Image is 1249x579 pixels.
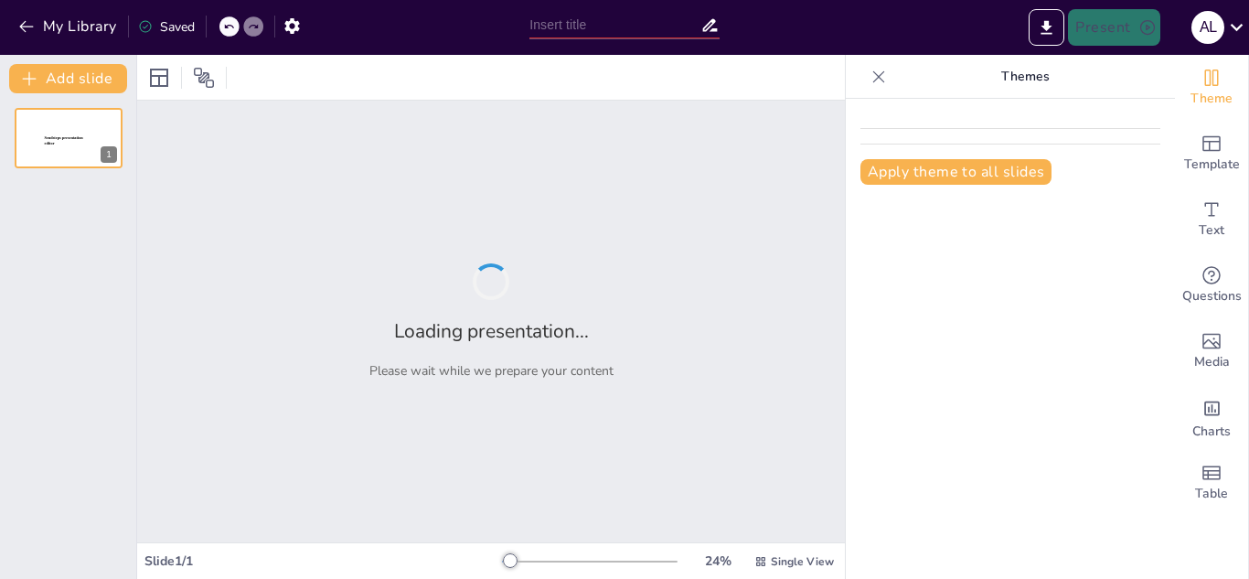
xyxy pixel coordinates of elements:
[15,108,123,168] div: 1
[14,12,124,41] button: My Library
[529,12,700,38] input: Insert title
[1195,484,1228,504] span: Table
[771,554,834,569] span: Single View
[1175,384,1248,450] div: Add charts and graphs
[144,552,502,570] div: Slide 1 / 1
[1175,318,1248,384] div: Add images, graphics, shapes or video
[1175,55,1248,121] div: Change the overall theme
[1175,450,1248,516] div: Add a table
[45,136,83,146] span: Sendsteps presentation editor
[860,159,1052,185] button: Apply theme to all slides
[138,18,195,36] div: Saved
[893,55,1157,99] p: Themes
[144,63,174,92] div: Layout
[696,552,740,570] div: 24 %
[1068,9,1159,46] button: Present
[1175,252,1248,318] div: Get real-time input from your audience
[369,362,614,380] p: Please wait while we prepare your content
[1191,9,1224,46] button: a l
[1191,11,1224,44] div: a l
[1199,220,1224,241] span: Text
[1192,422,1231,442] span: Charts
[1194,352,1230,372] span: Media
[1175,121,1248,187] div: Add ready made slides
[1184,155,1240,175] span: Template
[1175,187,1248,252] div: Add text boxes
[9,64,127,93] button: Add slide
[1029,9,1064,46] button: Export to PowerPoint
[101,146,117,163] div: 1
[1190,89,1233,109] span: Theme
[1182,286,1242,306] span: Questions
[394,318,589,344] h2: Loading presentation...
[193,67,215,89] span: Position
